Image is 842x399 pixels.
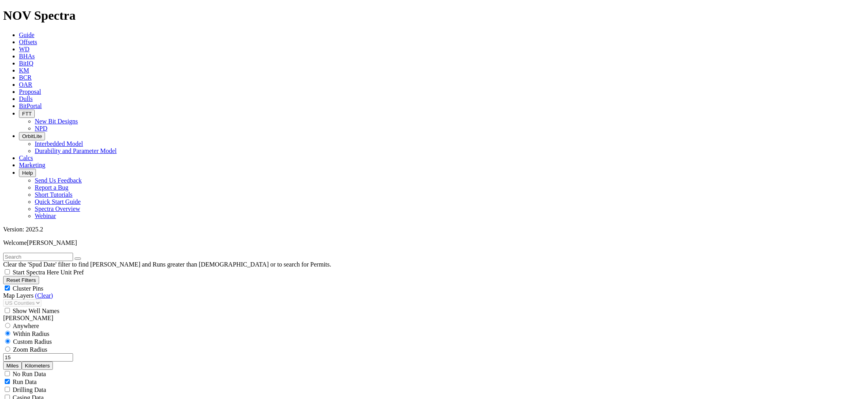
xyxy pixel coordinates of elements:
[35,205,80,212] a: Spectra Overview
[35,198,81,205] a: Quick Start Guide
[13,386,46,393] span: Drilling Data
[22,362,53,370] button: Kilometers
[13,308,59,314] span: Show Well Names
[3,261,331,268] span: Clear the 'Spud Date' filter to find [PERSON_NAME] and Runs greater than [DEMOGRAPHIC_DATA] or to...
[5,269,10,274] input: Start Spectra Here
[35,184,68,191] a: Report a Bug
[19,67,29,74] a: KM
[19,162,45,168] a: Marketing
[13,269,59,276] span: Start Spectra Here
[3,292,34,299] span: Map Layers
[19,110,35,118] button: FTT
[13,346,47,353] span: Zoom Radius
[35,140,83,147] a: Interbedded Model
[3,353,73,362] input: 0.0
[35,118,78,125] a: New Bit Designs
[60,269,84,276] span: Unit Pref
[13,330,49,337] span: Within Radius
[13,378,37,385] span: Run Data
[19,132,45,140] button: OrbitLite
[19,95,33,102] a: Dulls
[13,371,46,377] span: No Run Data
[3,226,839,233] div: Version: 2025.2
[3,239,839,246] p: Welcome
[19,169,36,177] button: Help
[35,213,56,219] a: Webinar
[35,177,82,184] a: Send Us Feedback
[19,81,32,88] a: OAR
[3,276,39,284] button: Reset Filters
[13,285,43,292] span: Cluster Pins
[19,46,30,52] a: WD
[3,253,73,261] input: Search
[3,8,839,23] h1: NOV Spectra
[19,39,37,45] a: Offsets
[19,103,42,109] a: BitPortal
[19,53,35,60] a: BHAs
[22,133,42,139] span: OrbitLite
[3,362,22,370] button: Miles
[35,191,73,198] a: Short Tutorials
[19,88,41,95] a: Proposal
[22,111,32,117] span: FTT
[35,292,53,299] a: (Clear)
[19,155,33,161] a: Calcs
[13,323,39,329] span: Anywhere
[19,74,32,81] a: BCR
[27,239,77,246] span: [PERSON_NAME]
[22,170,33,176] span: Help
[19,32,34,38] a: Guide
[35,125,47,132] a: NPD
[3,315,839,322] div: [PERSON_NAME]
[35,147,117,154] a: Durability and Parameter Model
[19,60,33,67] a: BitIQ
[13,338,52,345] span: Custom Radius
